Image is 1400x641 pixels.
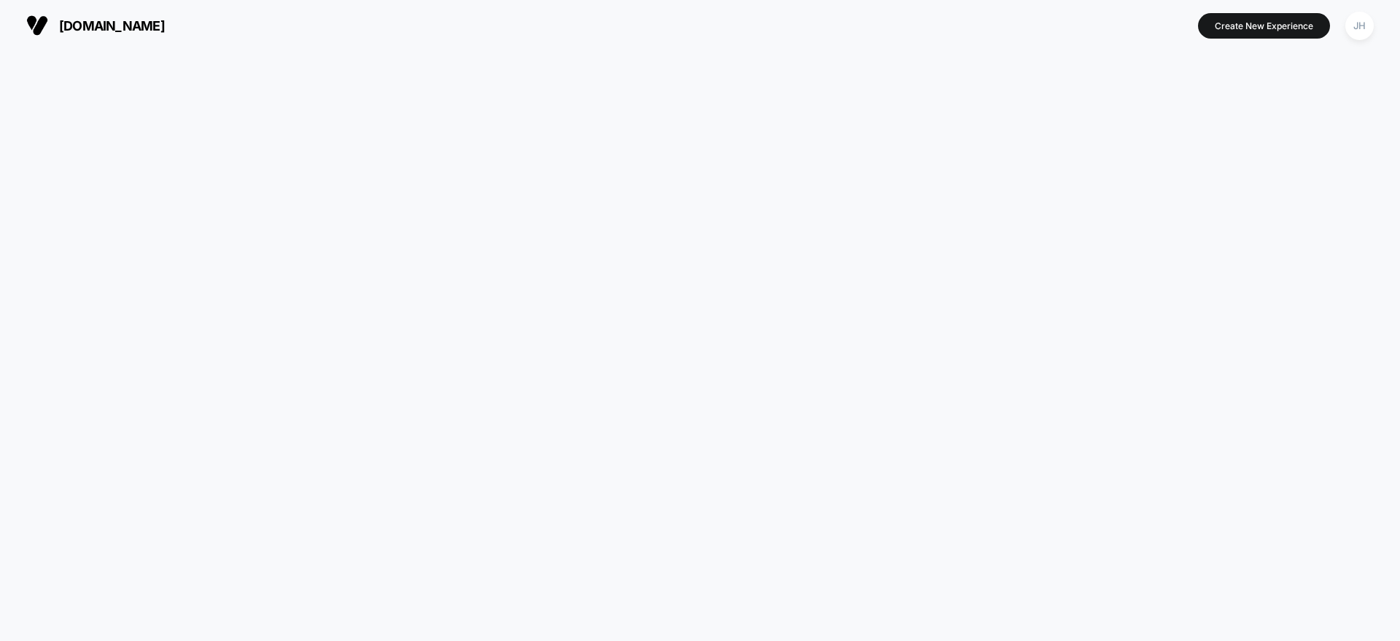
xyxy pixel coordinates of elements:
span: [DOMAIN_NAME] [59,18,165,34]
div: JH [1345,12,1374,40]
button: [DOMAIN_NAME] [22,14,169,37]
button: JH [1341,11,1378,41]
button: Create New Experience [1198,13,1330,39]
img: Visually logo [26,15,48,36]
